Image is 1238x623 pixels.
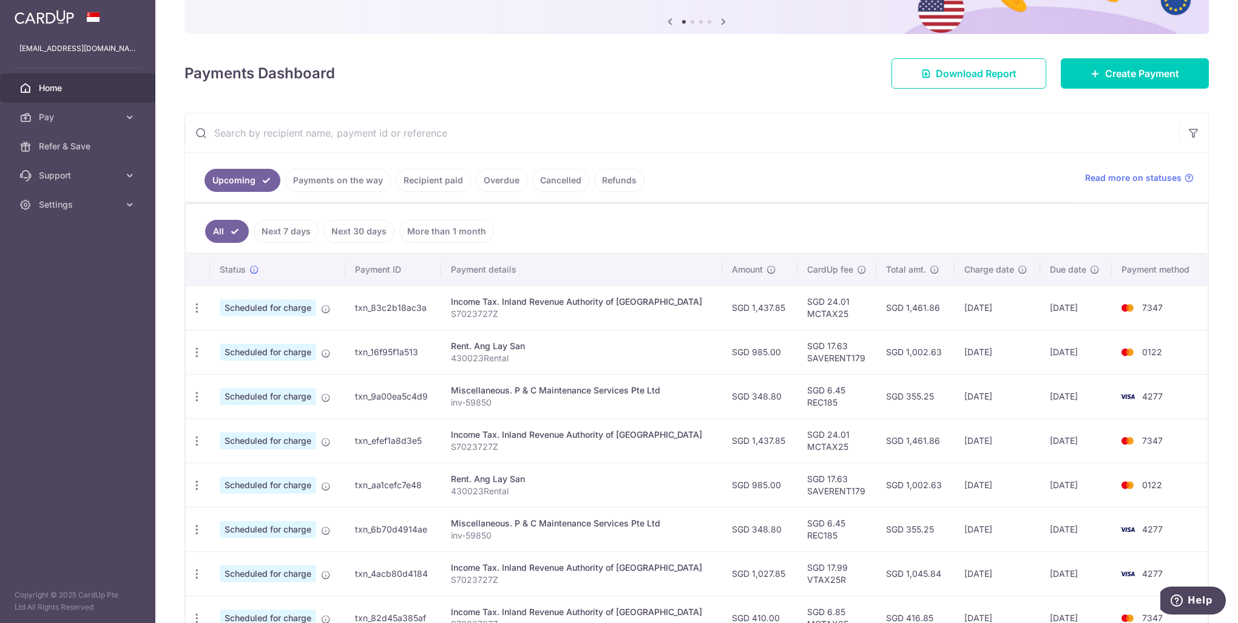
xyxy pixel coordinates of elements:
[1115,478,1140,492] img: Bank Card
[451,397,712,409] p: inv-59850
[1040,374,1112,418] td: [DATE]
[1040,285,1112,330] td: [DATE]
[1040,330,1112,374] td: [DATE]
[451,308,712,320] p: S7023727Z
[220,565,316,582] span: Scheduled for charge
[797,463,876,507] td: SGD 17.63 SAVERENT179
[345,507,441,551] td: txn_6b70d4914ae
[1050,264,1086,276] span: Due date
[955,463,1040,507] td: [DATE]
[476,169,527,192] a: Overdue
[964,264,1014,276] span: Charge date
[732,264,763,276] span: Amount
[451,485,712,497] p: 430023Rental
[955,330,1040,374] td: [DATE]
[15,10,74,24] img: CardUp
[1115,522,1140,537] img: Bank Card
[797,551,876,596] td: SGD 17.99 VTAX25R
[722,418,797,463] td: SGD 1,437.85
[345,551,441,596] td: txn_4acb80d4184
[876,463,955,507] td: SGD 1,002.63
[1142,435,1163,446] span: 7347
[594,169,644,192] a: Refunds
[1085,172,1182,184] span: Read more on statuses
[220,264,246,276] span: Status
[451,441,712,453] p: S7023727Z
[39,82,119,94] span: Home
[451,517,712,529] div: Miscellaneous. P & C Maintenance Services Pte Ltd
[955,551,1040,596] td: [DATE]
[876,507,955,551] td: SGD 355.25
[876,285,955,330] td: SGD 1,461.86
[1061,58,1209,89] a: Create Payment
[451,429,712,441] div: Income Tax. Inland Revenue Authority of [GEOGRAPHIC_DATA]
[220,388,316,405] span: Scheduled for charge
[220,299,316,316] span: Scheduled for charge
[1085,172,1194,184] a: Read more on statuses
[955,507,1040,551] td: [DATE]
[345,418,441,463] td: txn_efef1a8d3e5
[955,418,1040,463] td: [DATE]
[451,574,712,586] p: S7023727Z
[1115,301,1140,315] img: Bank Card
[345,374,441,418] td: txn_9a00ea5c4d9
[876,551,955,596] td: SGD 1,045.84
[285,169,391,192] a: Payments on the way
[1160,587,1226,617] iframe: Opens a widget where you can find more information
[441,254,722,285] th: Payment details
[722,507,797,551] td: SGD 348.80
[1142,391,1163,401] span: 4277
[1040,418,1112,463] td: [DATE]
[345,254,441,285] th: Payment ID
[722,551,797,596] td: SGD 1,027.85
[1115,434,1140,448] img: Bank Card
[345,330,441,374] td: txn_16f95f1a513
[39,111,119,123] span: Pay
[345,285,441,330] td: txn_83c2b18ac3a
[1115,567,1140,581] img: Bank Card
[451,473,712,485] div: Rent. Ang Lay San
[886,264,926,276] span: Total amt.
[451,384,712,397] div: Miscellaneous. P & C Maintenance Services Pte Ltd
[1112,254,1208,285] th: Payment method
[1115,345,1140,359] img: Bank Card
[323,220,394,243] a: Next 30 days
[876,374,955,418] td: SGD 355.25
[39,140,119,152] span: Refer & Save
[254,220,319,243] a: Next 7 days
[451,606,712,618] div: Income Tax. Inland Revenue Authority of [GEOGRAPHIC_DATA]
[1142,613,1163,623] span: 7347
[936,66,1016,81] span: Download Report
[205,169,280,192] a: Upcoming
[39,199,119,211] span: Settings
[220,521,316,538] span: Scheduled for charge
[955,285,1040,330] td: [DATE]
[722,330,797,374] td: SGD 985.00
[399,220,494,243] a: More than 1 month
[797,374,876,418] td: SGD 6.45 REC185
[451,352,712,364] p: 430023Rental
[39,169,119,182] span: Support
[532,169,589,192] a: Cancelled
[185,114,1179,152] input: Search by recipient name, payment id or reference
[19,43,136,55] p: [EMAIL_ADDRESS][DOMAIN_NAME]
[722,463,797,507] td: SGD 985.00
[1105,66,1179,81] span: Create Payment
[807,264,853,276] span: CardUp fee
[1040,507,1112,551] td: [DATE]
[1142,568,1163,579] span: 4277
[955,374,1040,418] td: [DATE]
[797,285,876,330] td: SGD 24.01 MCTAX25
[451,296,712,308] div: Income Tax. Inland Revenue Authority of [GEOGRAPHIC_DATA]
[220,477,316,494] span: Scheduled for charge
[876,418,955,463] td: SGD 1,461.86
[220,344,316,361] span: Scheduled for charge
[1115,389,1140,404] img: Bank Card
[205,220,249,243] a: All
[876,330,955,374] td: SGD 1,002.63
[451,562,712,574] div: Income Tax. Inland Revenue Authority of [GEOGRAPHIC_DATA]
[184,63,335,84] h4: Payments Dashboard
[396,169,471,192] a: Recipient paid
[797,418,876,463] td: SGD 24.01 MCTAX25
